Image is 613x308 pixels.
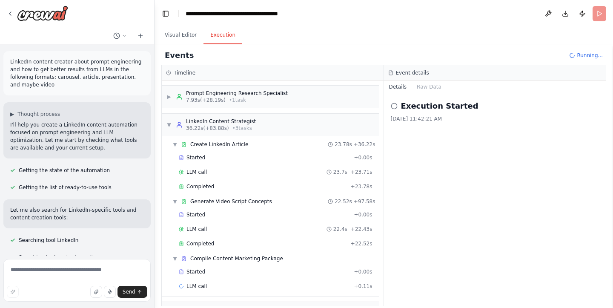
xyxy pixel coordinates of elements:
span: • 3 task s [232,125,252,132]
button: Click to speak your automation idea [104,286,116,298]
span: + 36.22s [354,141,375,148]
button: Raw Data [412,81,447,93]
span: + 0.00s [354,268,372,275]
button: Improve this prompt [7,286,19,298]
span: + 23.71s [351,169,372,176]
span: ▶ [10,111,14,118]
span: Thought process [17,111,60,118]
button: Start a new chat [134,31,147,41]
span: + 0.11s [354,283,372,290]
span: LLM call [186,226,207,233]
h2: Events [165,49,194,61]
span: + 0.00s [354,211,372,218]
button: Send [117,286,147,298]
span: + 22.52s [351,240,372,247]
span: LLM call [186,283,207,290]
span: Started [186,154,205,161]
nav: breadcrumb [186,9,278,18]
h3: Timeline [174,69,195,76]
span: ▶ [166,93,172,100]
span: ▼ [166,121,172,128]
button: ▶Thought process [10,111,60,118]
span: + 22.43s [351,226,372,233]
span: Getting the list of ready-to-use tools [19,184,112,191]
span: ▼ [172,141,178,148]
p: I'll help you create a LinkedIn content automation focused on prompt engineering and LLM optimiza... [10,121,144,152]
span: Create LinkedIn Article [190,141,248,148]
span: • 1 task [229,97,246,104]
p: Let me also search for LinkedIn-specific tools and content creation tools: [10,206,144,222]
span: + 97.58s [354,198,375,205]
span: Searching tool LinkedIn [19,237,78,244]
button: Execution [203,26,242,44]
span: 23.78s [335,141,352,148]
div: [DATE] 11:42:21 AM [391,115,600,122]
div: Prompt Engineering Research Specialist [186,90,288,97]
span: Completed [186,183,214,190]
span: Completed [186,240,214,247]
button: Upload files [90,286,102,298]
img: Logo [17,6,68,21]
span: Started [186,268,205,275]
span: + 0.00s [354,154,372,161]
span: 22.4s [333,226,347,233]
span: Getting the state of the automation [19,167,110,174]
span: 7.93s (+28.19s) [186,97,226,104]
div: LinkedIn Content Strategist [186,118,256,125]
span: 23.7s [333,169,347,176]
button: Hide left sidebar [160,8,172,20]
span: Searching tool content creation [19,254,99,261]
p: LinkedIn content creator about prompt engineering and how to get better results from LLMs in the ... [10,58,144,89]
span: 36.22s (+83.88s) [186,125,229,132]
h2: Execution Started [401,100,478,112]
span: Generate Video Script Concepts [190,198,272,205]
span: LLM call [186,169,207,176]
span: 22.52s [335,198,352,205]
button: Details [384,81,412,93]
span: ▼ [172,198,178,205]
span: Compile Content Marketing Package [190,255,283,262]
span: ▼ [172,255,178,262]
span: Started [186,211,205,218]
button: Switch to previous chat [110,31,130,41]
h3: Event details [396,69,429,76]
span: + 23.78s [351,183,372,190]
span: Send [123,288,135,295]
button: Visual Editor [158,26,203,44]
span: Running... [577,52,603,59]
